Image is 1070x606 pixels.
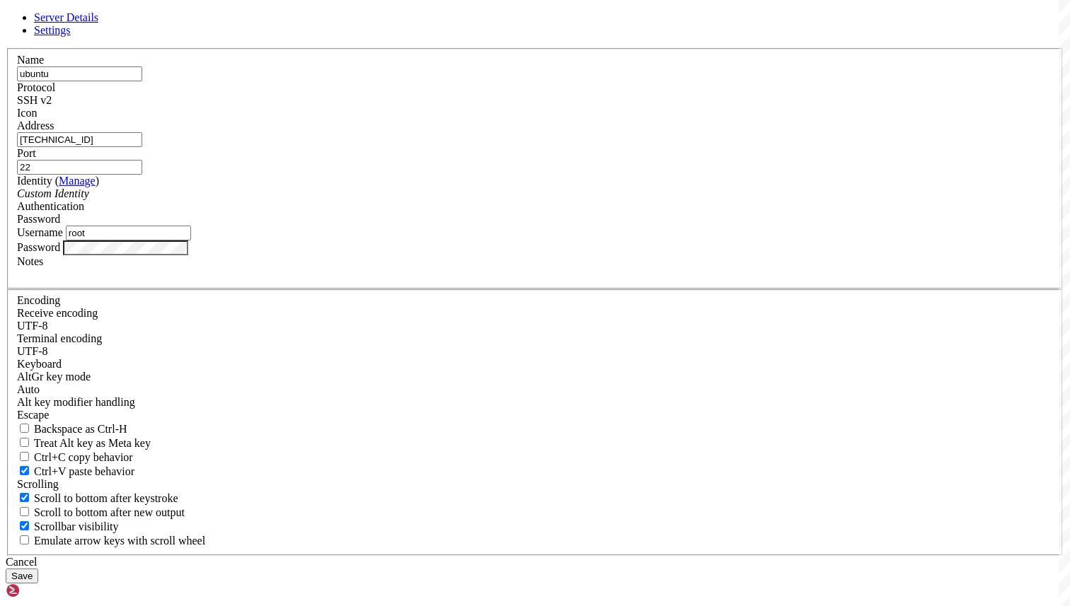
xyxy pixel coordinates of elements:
[17,213,60,225] span: Password
[6,569,38,583] button: Save
[55,175,99,187] span: ( )
[17,147,36,159] label: Port
[17,226,63,238] label: Username
[59,175,96,187] a: Manage
[17,66,142,81] input: Server Name
[6,583,87,598] img: Shellngn
[17,94,52,106] span: SSH v2
[17,506,185,518] label: Scroll to bottom after new output.
[17,94,1053,107] div: SSH v2
[17,307,98,319] label: Set the expected encoding for data received from the host. If the encodings do not match, visual ...
[34,451,133,463] span: Ctrl+C copy behavior
[17,187,89,199] i: Custom Identity
[34,465,134,477] span: Ctrl+V paste behavior
[17,371,91,383] label: Set the expected encoding for data received from the host. If the encodings do not match, visual ...
[17,535,205,547] label: When using the alternative screen buffer, and DECCKM (Application Cursor Keys) is active, mouse w...
[20,438,29,447] input: Treat Alt key as Meta key
[20,466,29,475] input: Ctrl+V paste behavior
[34,423,127,435] span: Backspace as Ctrl-H
[17,320,1053,332] div: UTF-8
[17,241,60,253] label: Password
[17,54,44,66] label: Name
[20,493,29,502] input: Scroll to bottom after keystroke
[20,452,29,461] input: Ctrl+C copy behavior
[17,107,37,119] label: Icon
[17,396,135,408] label: Controls how the Alt key is handled. Escape: Send an ESC prefix. 8-Bit: Add 128 to the typed char...
[17,345,1053,358] div: UTF-8
[6,556,1064,569] div: Cancel
[17,81,55,93] label: Protocol
[17,120,54,132] label: Address
[17,213,1053,226] div: Password
[17,294,60,306] label: Encoding
[17,187,1053,200] div: Custom Identity
[17,437,151,449] label: Whether the Alt key acts as a Meta key or as a distinct Alt key.
[34,11,98,23] a: Server Details
[20,535,29,544] input: Emulate arrow keys with scroll wheel
[17,409,49,421] span: Escape
[20,424,29,433] input: Backspace as Ctrl-H
[17,255,43,267] label: Notes
[17,409,1053,421] div: Escape
[20,521,29,530] input: Scrollbar visibility
[34,535,205,547] span: Emulate arrow keys with scroll wheel
[17,451,133,463] label: Ctrl-C copies if true, send ^C to host if false. Ctrl-Shift-C sends ^C to host if true, copies if...
[17,465,134,477] label: Ctrl+V pastes if true, sends ^V to host if false. Ctrl+Shift+V sends ^V to host if true, pastes i...
[17,383,40,395] span: Auto
[17,423,127,435] label: If true, the backspace should send BS ('\x08', aka ^H). Otherwise the backspace key should send '...
[34,492,178,504] span: Scroll to bottom after keystroke
[17,358,62,370] label: Keyboard
[17,175,99,187] label: Identity
[34,506,185,518] span: Scroll to bottom after new output
[34,24,71,36] a: Settings
[17,383,1053,396] div: Auto
[17,345,48,357] span: UTF-8
[34,437,151,449] span: Treat Alt key as Meta key
[17,520,119,532] label: The vertical scrollbar mode.
[17,478,59,490] label: Scrolling
[17,160,142,175] input: Port Number
[20,507,29,516] input: Scroll to bottom after new output
[17,132,142,147] input: Host Name or IP
[34,520,119,532] span: Scrollbar visibility
[66,226,191,240] input: Login Username
[17,492,178,504] label: Whether to scroll to the bottom on any keystroke.
[17,332,102,344] label: The default terminal encoding. ISO-2022 enables character map translations (like graphics maps). ...
[17,200,84,212] label: Authentication
[17,320,48,332] span: UTF-8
